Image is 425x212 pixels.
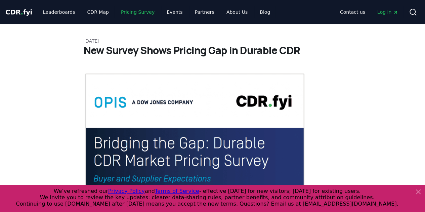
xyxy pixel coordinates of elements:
[21,8,23,16] span: .
[335,6,403,18] nav: Main
[82,6,114,18] a: CDR Map
[5,7,32,17] a: CDR.fyi
[189,6,220,18] a: Partners
[221,6,253,18] a: About Us
[254,6,275,18] a: Blog
[84,38,342,44] p: [DATE]
[38,6,275,18] nav: Main
[38,6,81,18] a: Leaderboards
[161,6,188,18] a: Events
[5,8,32,16] span: CDR fyi
[335,6,371,18] a: Contact us
[116,6,160,18] a: Pricing Survey
[377,9,398,15] span: Log in
[372,6,403,18] a: Log in
[84,44,342,56] h1: New Survey Shows Pricing Gap in Durable CDR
